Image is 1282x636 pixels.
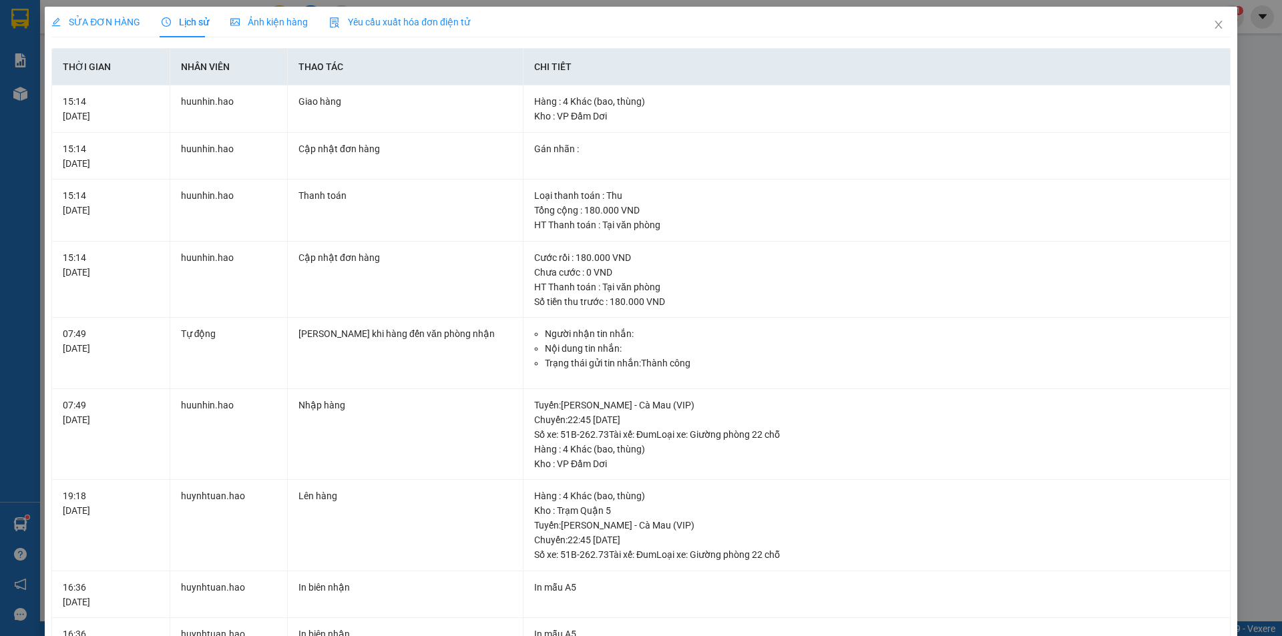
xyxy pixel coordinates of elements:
td: huunhin.hao [170,85,288,133]
td: huunhin.hao [170,389,288,481]
div: Tuyến : [PERSON_NAME] - Cà Mau (VIP) Chuyến: 22:45 [DATE] Số xe: 51B-262.73 Tài xế: Đum Loại xe: ... [534,518,1219,562]
span: edit [51,17,61,27]
div: HT Thanh toán : Tại văn phòng [534,280,1219,294]
td: Tự động [170,318,288,389]
img: logo.jpg [17,17,83,83]
div: 07:49 [DATE] [63,326,158,356]
li: Người nhận tin nhắn: [545,326,1219,341]
span: Yêu cầu xuất hóa đơn điện tử [329,17,470,27]
div: Hàng : 4 Khác (bao, thùng) [534,94,1219,109]
div: In biên nhận [298,580,512,595]
div: Hàng : 4 Khác (bao, thùng) [534,442,1219,456]
div: Lên hàng [298,489,512,503]
td: huunhin.hao [170,242,288,318]
div: Loại thanh toán : Thu [534,188,1219,203]
div: Thanh toán [298,188,512,203]
div: Kho : Trạm Quận 5 [534,503,1219,518]
div: HT Thanh toán : Tại văn phòng [534,218,1219,232]
div: Giao hàng [298,94,512,109]
div: Kho : VP Đầm Dơi [534,456,1219,471]
div: Tổng cộng : 180.000 VND [534,203,1219,218]
div: 15:14 [DATE] [63,250,158,280]
div: 07:49 [DATE] [63,398,158,427]
th: Thao tác [288,49,523,85]
li: Nội dung tin nhắn: [545,341,1219,356]
span: picture [230,17,240,27]
td: huynhtuan.hao [170,480,288,571]
div: 16:36 [DATE] [63,580,158,609]
div: Gán nhãn : [534,141,1219,156]
div: Kho : VP Đầm Dơi [534,109,1219,123]
div: In mẫu A5 [534,580,1219,595]
div: 15:14 [DATE] [63,141,158,171]
li: Trạng thái gửi tin nhắn: Thành công [545,356,1219,370]
div: 15:14 [DATE] [63,94,158,123]
td: huunhin.hao [170,133,288,180]
th: Thời gian [52,49,170,85]
div: Nhập hàng [298,398,512,412]
div: Cước rồi : 180.000 VND [534,250,1219,265]
div: Chưa cước : 0 VND [534,265,1219,280]
span: Ảnh kiện hàng [230,17,308,27]
div: Cập nhật đơn hàng [298,250,512,265]
li: 26 Phó Cơ Điều, Phường 12 [125,33,558,49]
div: 19:18 [DATE] [63,489,158,518]
span: Lịch sử [162,17,209,27]
th: Nhân viên [170,49,288,85]
div: Cập nhật đơn hàng [298,141,512,156]
div: Số tiền thu trước : 180.000 VND [534,294,1219,309]
span: clock-circle [162,17,171,27]
div: [PERSON_NAME] khi hàng đến văn phòng nhận [298,326,512,341]
th: Chi tiết [523,49,1231,85]
div: 15:14 [DATE] [63,188,158,218]
span: close [1213,19,1224,30]
div: Hàng : 4 Khác (bao, thùng) [534,489,1219,503]
button: Close [1200,7,1237,44]
b: GỬI : VP Đầm Dơi [17,97,161,119]
img: icon [329,17,340,28]
td: huunhin.hao [170,180,288,242]
span: SỬA ĐƠN HÀNG [51,17,140,27]
li: Hotline: 02839552959 [125,49,558,66]
div: Tuyến : [PERSON_NAME] - Cà Mau (VIP) Chuyến: 22:45 [DATE] Số xe: 51B-262.73 Tài xế: Đum Loại xe: ... [534,398,1219,442]
td: huynhtuan.hao [170,571,288,619]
